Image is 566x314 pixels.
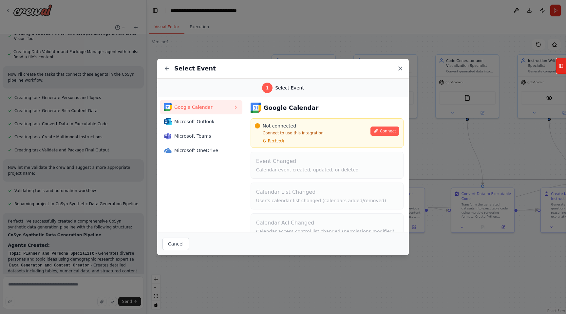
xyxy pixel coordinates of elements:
span: Google Calendar [174,104,233,110]
span: Microsoft Teams [174,133,233,139]
button: Microsoft OneDriveMicrosoft OneDrive [160,143,242,158]
h4: Event Changed [256,157,398,165]
button: Event ChangedCalendar event created, updated, or deleted [251,152,404,179]
img: Microsoft Outlook [164,118,172,126]
h4: Calendar Acl Changed [256,219,398,227]
span: Microsoft OneDrive [174,147,233,154]
button: Cancel [162,238,189,250]
button: Recheck [255,138,284,144]
span: Microsoft Outlook [174,118,233,125]
p: Connect to use this integration [255,130,367,136]
button: Calendar List ChangedUser's calendar list changed (calendars added/removed) [251,183,404,209]
h4: Calendar List Changed [256,188,398,196]
button: Google CalendarGoogle Calendar [160,100,242,114]
button: Microsoft TeamsMicrosoft Teams [160,129,242,143]
p: Calendar access control list changed (permissions modified) [256,228,398,235]
img: Microsoft OneDrive [164,147,172,154]
span: Select Event [275,85,304,91]
span: Not connected [263,123,296,129]
img: Google Calendar [164,103,172,111]
h2: Select Event [174,64,216,73]
p: Calendar event created, updated, or deleted [256,167,398,173]
img: Microsoft Teams [164,132,172,140]
button: Connect [370,127,399,136]
h3: Google Calendar [264,103,319,112]
button: Calendar Acl ChangedCalendar access control list changed (permissions modified) [251,213,404,240]
p: User's calendar list changed (calendars added/removed) [256,197,398,204]
span: Recheck [268,138,284,144]
span: Connect [380,128,396,134]
div: 1 [262,83,273,93]
img: Google Calendar [251,103,261,113]
button: Microsoft OutlookMicrosoft Outlook [160,114,242,129]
